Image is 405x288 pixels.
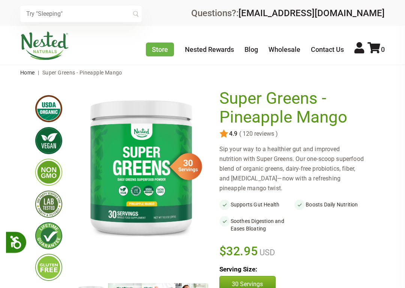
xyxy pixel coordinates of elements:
span: $32.95 [219,243,258,259]
span: ( 120 reviews ) [237,130,278,137]
img: gmofree [35,159,62,186]
div: Sip your way to a healthier gut and improved nutrition with Super Greens. Our one-scoop superfood... [219,144,370,193]
div: Questions?: [191,9,385,18]
a: 0 [367,45,385,53]
img: usdaorganic [35,95,62,122]
img: star.svg [219,129,228,138]
span: 0 [381,45,385,53]
a: Blog [244,45,258,53]
span: USD [258,248,275,257]
a: Wholesale [268,45,300,53]
span: | [36,70,41,76]
img: vegan [35,127,62,154]
img: glutenfree [35,254,62,281]
a: Contact Us [311,45,344,53]
span: 4.9 [228,130,237,137]
a: Nested Rewards [185,45,234,53]
li: Soothes Digestion and Eases Bloating [219,216,295,234]
b: Serving Size: [219,265,257,273]
a: Store [146,42,174,56]
h1: Super Greens - Pineapple Mango [219,89,366,126]
a: [EMAIL_ADDRESS][DOMAIN_NAME] [238,8,385,18]
nav: breadcrumbs [20,65,385,80]
img: sg-servings-30.png [165,150,202,183]
img: Nested Naturals [20,32,69,60]
img: thirdpartytested [35,191,62,218]
a: Home [20,70,35,76]
li: Supports Gut Health [219,199,295,210]
img: lifetimeguarantee [35,222,62,249]
input: Try "Sleeping" [20,6,142,22]
li: Boosts Daily Nutrition [294,199,370,210]
img: Super Greens - Pineapple Mango [74,89,208,243]
span: Super Greens - Pineapple Mango [42,70,122,76]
